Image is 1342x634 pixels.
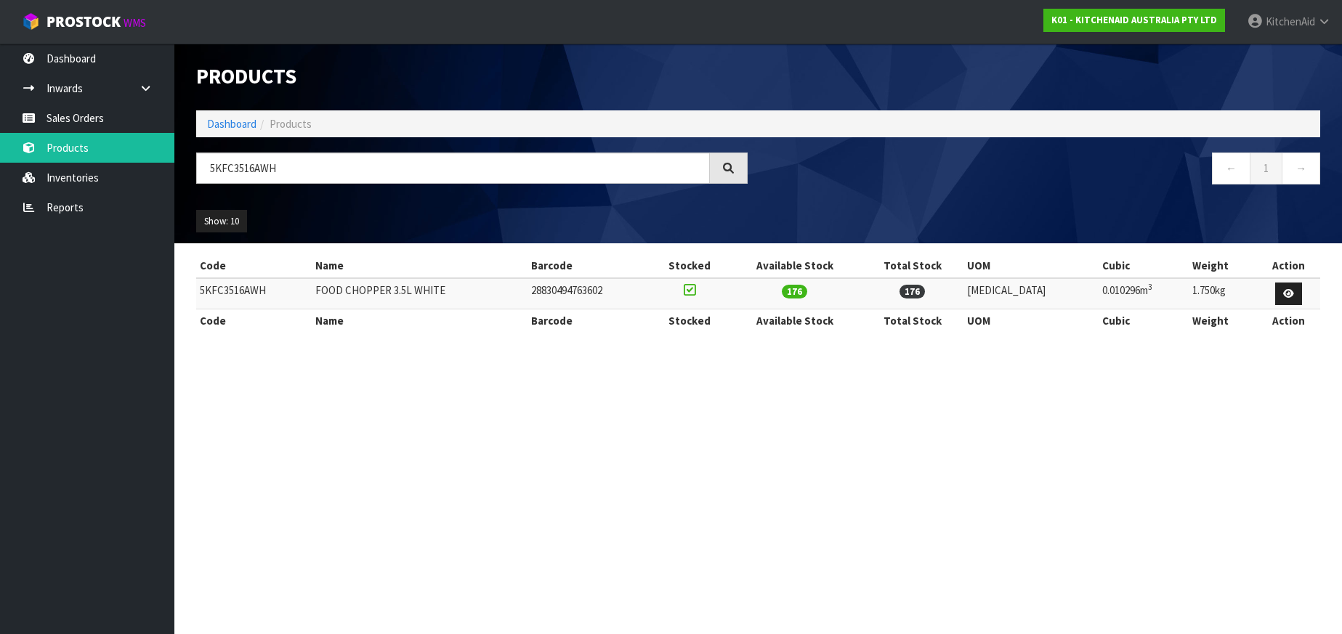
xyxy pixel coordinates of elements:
small: WMS [124,16,146,30]
th: Action [1257,309,1320,333]
a: ← [1212,153,1250,184]
th: Weight [1189,254,1257,277]
nav: Page navigation [769,153,1321,188]
th: Available Stock [729,254,861,277]
th: Total Stock [861,309,963,333]
th: UOM [963,309,1099,333]
img: cube-alt.png [22,12,40,31]
th: Cubic [1099,309,1189,333]
td: 0.010296m [1099,278,1189,309]
a: 1 [1250,153,1282,184]
th: Action [1257,254,1320,277]
a: Dashboard [207,117,256,131]
sup: 3 [1148,282,1152,292]
td: FOOD CHOPPER 3.5L WHITE [312,278,527,309]
th: Weight [1189,309,1257,333]
th: Code [196,309,312,333]
th: Barcode [527,309,651,333]
th: UOM [963,254,1099,277]
span: KitchenAid [1266,15,1315,28]
span: 176 [900,285,925,298]
td: 1.750kg [1189,278,1257,309]
th: Available Stock [729,309,861,333]
span: ProStock [47,12,121,31]
th: Total Stock [861,254,963,277]
th: Barcode [527,254,651,277]
th: Code [196,254,312,277]
input: Search products [196,153,710,184]
th: Stocked [651,254,729,277]
td: 28830494763602 [527,278,651,309]
th: Stocked [651,309,729,333]
button: Show: 10 [196,210,247,233]
td: [MEDICAL_DATA] [963,278,1099,309]
a: → [1282,153,1320,184]
span: Products [270,117,312,131]
th: Name [312,309,527,333]
span: 176 [782,285,807,298]
th: Name [312,254,527,277]
strong: K01 - KITCHENAID AUSTRALIA PTY LTD [1051,14,1217,26]
h1: Products [196,65,748,89]
td: 5KFC3516AWH [196,278,312,309]
th: Cubic [1099,254,1189,277]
